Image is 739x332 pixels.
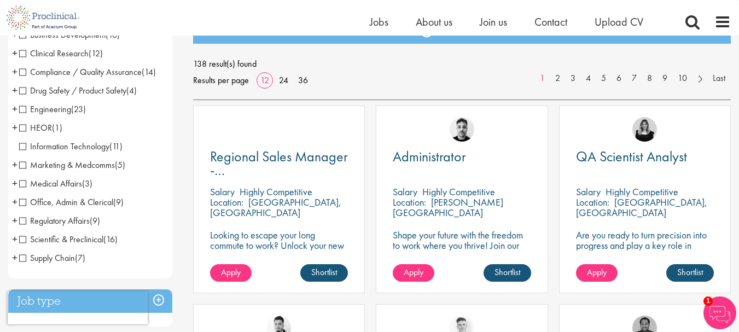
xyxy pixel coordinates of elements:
[19,122,62,133] span: HEOR
[52,122,62,133] span: (1)
[142,66,156,78] span: (14)
[90,215,100,226] span: (9)
[113,196,124,208] span: (9)
[12,63,18,80] span: +
[19,215,90,226] span: Regulatory Affairs
[126,85,137,96] span: (4)
[210,150,348,177] a: Regional Sales Manager - [GEOGRAPHIC_DATA]
[484,264,531,282] a: Shortlist
[210,185,235,198] span: Salary
[703,296,736,329] img: Chatbot
[19,141,123,152] span: Information Technology
[103,234,118,245] span: (16)
[576,230,714,271] p: Are you ready to turn precision into progress and play a key role in shaping the future of pharma...
[393,196,426,208] span: Location:
[672,72,693,85] a: 10
[576,196,609,208] span: Location:
[576,150,714,164] a: QA Scientist Analyst
[393,150,531,164] a: Administrator
[19,159,115,171] span: Marketing & Medcomms
[404,266,423,278] span: Apply
[19,66,142,78] span: Compliance / Quality Assurance
[19,85,126,96] span: Drug Safety / Product Safety
[19,234,103,245] span: Scientific & Preclinical
[71,103,86,115] span: (23)
[19,196,124,208] span: Office, Admin & Clerical
[642,72,657,85] a: 8
[12,119,18,136] span: +
[19,66,156,78] span: Compliance / Quality Assurance
[587,266,607,278] span: Apply
[596,72,612,85] a: 5
[393,185,417,198] span: Salary
[393,147,466,166] span: Administrator
[210,264,252,282] a: Apply
[19,252,85,264] span: Supply Chain
[193,72,249,89] span: Results per page
[565,72,581,85] a: 3
[576,147,687,166] span: QA Scientist Analyst
[8,289,172,313] h3: Job type
[370,15,388,29] a: Jobs
[19,103,71,115] span: Engineering
[576,185,601,198] span: Salary
[12,231,18,247] span: +
[450,117,474,142] img: Dean Fisher
[19,178,82,189] span: Medical Affairs
[606,185,678,198] p: Highly Competitive
[12,194,18,210] span: +
[210,230,348,271] p: Looking to escape your long commute to work? Unlock your new remote working position with this ex...
[12,82,18,98] span: +
[75,252,85,264] span: (7)
[576,264,618,282] a: Apply
[109,141,123,152] span: (11)
[210,196,341,219] p: [GEOGRAPHIC_DATA], [GEOGRAPHIC_DATA]
[8,292,148,324] iframe: reCAPTCHA
[82,178,92,189] span: (3)
[611,72,627,85] a: 6
[210,147,348,193] span: Regional Sales Manager - [GEOGRAPHIC_DATA]
[666,264,714,282] a: Shortlist
[19,48,103,59] span: Clinical Research
[393,196,503,240] p: [PERSON_NAME][GEOGRAPHIC_DATA][PERSON_NAME], [GEOGRAPHIC_DATA]
[275,74,292,86] a: 24
[393,230,531,271] p: Shape your future with the freedom to work where you thrive! Join our client in a hybrid role tha...
[19,196,113,208] span: Office, Admin & Clerical
[19,234,118,245] span: Scientific & Preclinical
[294,74,312,86] a: 36
[626,72,642,85] a: 7
[19,122,52,133] span: HEOR
[12,175,18,191] span: +
[12,249,18,266] span: +
[580,72,596,85] a: 4
[480,15,507,29] a: Join us
[12,45,18,61] span: +
[595,15,643,29] a: Upload CV
[19,85,137,96] span: Drug Safety / Product Safety
[12,156,18,173] span: +
[393,264,434,282] a: Apply
[115,159,125,171] span: (5)
[210,196,243,208] span: Location:
[534,72,550,85] a: 1
[632,117,657,142] img: Molly Colclough
[19,141,109,152] span: Information Technology
[422,185,495,198] p: Highly Competitive
[221,266,241,278] span: Apply
[416,15,452,29] a: About us
[576,196,707,219] p: [GEOGRAPHIC_DATA], [GEOGRAPHIC_DATA]
[19,48,89,59] span: Clinical Research
[19,252,75,264] span: Supply Chain
[534,15,567,29] a: Contact
[300,264,348,282] a: Shortlist
[657,72,673,85] a: 9
[12,101,18,117] span: +
[89,48,103,59] span: (12)
[703,296,713,306] span: 1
